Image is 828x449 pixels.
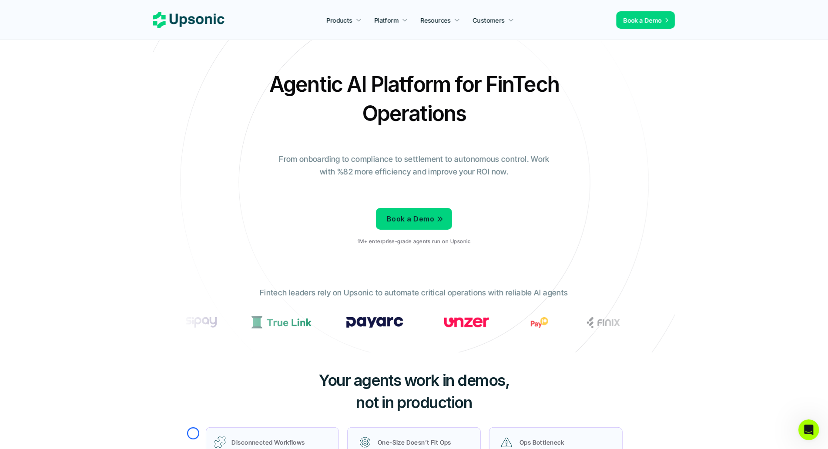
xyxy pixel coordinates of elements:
p: Products [327,16,352,25]
a: Book a Demo [376,208,452,230]
span: Book a Demo [387,214,434,223]
iframe: Intercom live chat [798,419,819,440]
a: Book a Demo [617,11,675,29]
p: Resources [421,16,451,25]
p: Customers [473,16,505,25]
p: Disconnected Workflows [232,438,331,447]
span: not in production [356,393,472,412]
span: Book a Demo [624,17,662,24]
p: 1M+ enterprise-grade agents run on Upsonic [358,238,470,245]
p: Fintech leaders rely on Upsonic to automate critical operations with reliable AI agents [260,287,568,299]
span: Your agents work in demos, [318,371,510,390]
a: Products [322,12,367,28]
p: One-Size Doesn’t Fit Ops [378,438,468,447]
p: From onboarding to compliance to settlement to autonomous control. Work with %82 more efficiency ... [273,153,556,178]
p: Ops Bottleneck [520,438,610,447]
h2: Agentic AI Platform for FinTech Operations [262,70,567,128]
p: Platform [374,16,399,25]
